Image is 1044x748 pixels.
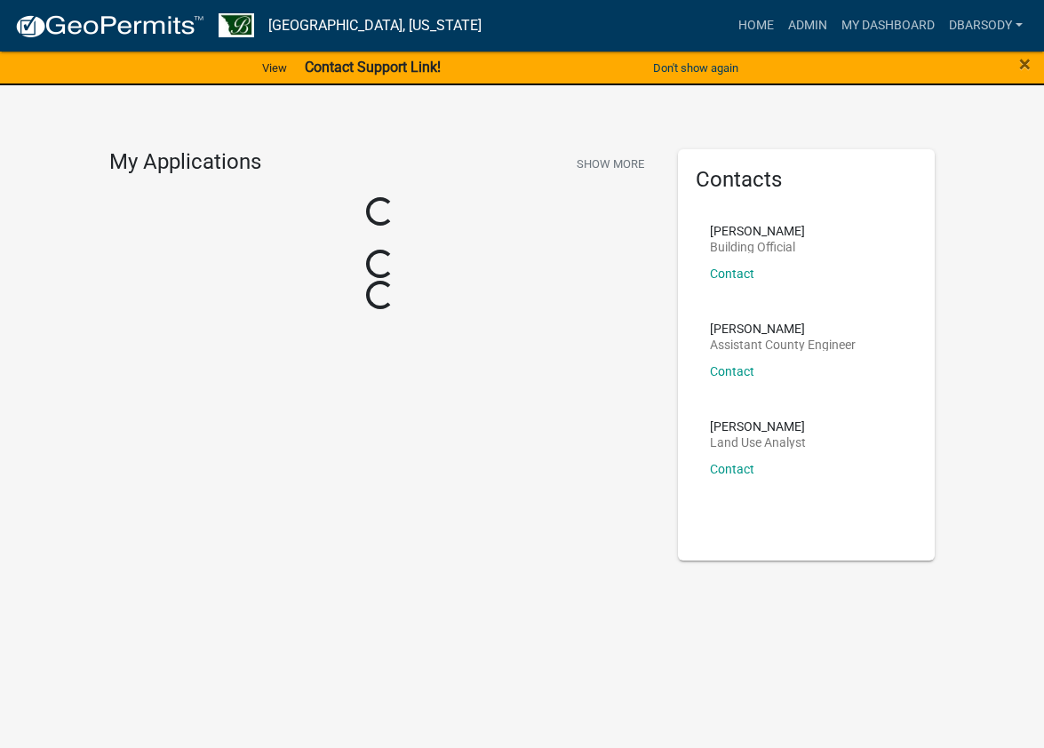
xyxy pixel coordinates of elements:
a: Home [731,9,781,43]
h4: My Applications [109,149,261,176]
a: My Dashboard [834,9,942,43]
a: View [255,53,294,83]
a: Contact [710,364,754,378]
p: Building Official [710,241,805,253]
a: [GEOGRAPHIC_DATA], [US_STATE] [268,11,482,41]
p: [PERSON_NAME] [710,322,856,335]
p: Assistant County Engineer [710,338,856,351]
a: Contact [710,462,754,476]
span: × [1019,52,1031,76]
a: Contact [710,267,754,281]
p: [PERSON_NAME] [710,420,806,433]
button: Don't show again [646,53,745,83]
p: [PERSON_NAME] [710,225,805,237]
a: Admin [781,9,834,43]
a: Dbarsody [942,9,1030,43]
button: Show More [570,149,651,179]
p: Land Use Analyst [710,436,806,449]
h5: Contacts [696,167,918,193]
button: Close [1019,53,1031,75]
strong: Contact Support Link! [305,59,441,76]
img: Benton County, Minnesota [219,13,254,37]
